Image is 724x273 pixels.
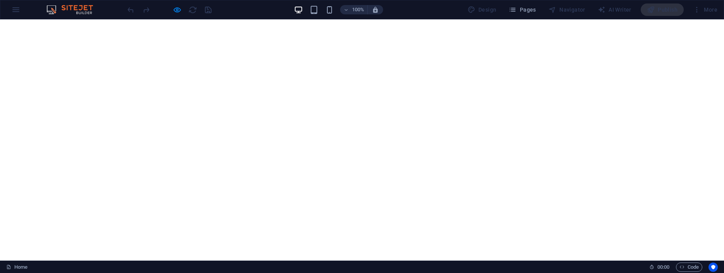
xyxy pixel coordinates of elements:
[709,263,718,272] button: Usercentrics
[676,263,702,272] button: Code
[663,264,664,270] span: :
[509,6,536,14] span: Pages
[372,6,379,13] i: On resize automatically adjust zoom level to fit chosen device.
[657,263,669,272] span: 00 00
[352,5,364,14] h6: 100%
[679,263,699,272] span: Code
[649,263,670,272] h6: Session time
[340,5,368,14] button: 100%
[6,263,28,272] a: Click to cancel selection. Double-click to open Pages
[464,3,500,16] div: Design (Ctrl+Alt+Y)
[506,3,539,16] button: Pages
[45,5,103,14] img: Editor Logo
